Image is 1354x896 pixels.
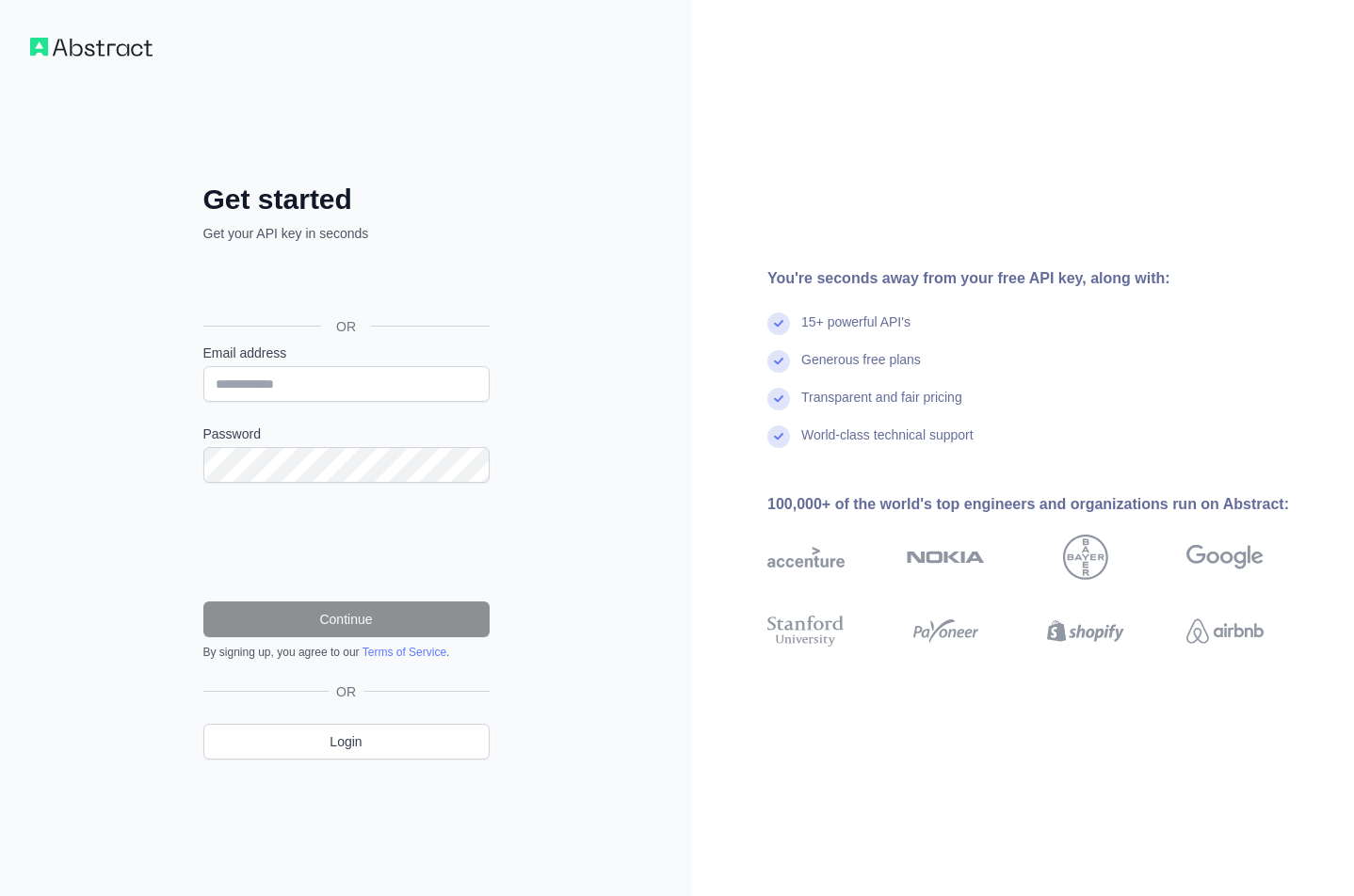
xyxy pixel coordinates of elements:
label: Email address [203,344,490,362]
img: google [1186,535,1264,580]
iframe: Nút Đăng nhập bằng Google [194,264,495,305]
div: You're seconds away from your free API key, along with: [767,267,1324,290]
button: Continue [203,601,490,637]
a: Terms of Service [363,646,446,659]
img: check mark [767,312,790,335]
img: accenture [767,535,845,580]
img: payoneer [907,612,984,650]
img: check mark [767,350,790,373]
div: Transparent and fair pricing [801,388,962,425]
div: 100,000+ of the world's top engineers and organizations run on Abstract: [767,493,1324,516]
img: airbnb [1186,612,1264,650]
img: Workflow [30,38,153,56]
p: Get your API key in seconds [203,224,490,243]
div: World-class technical support [801,425,974,463]
a: Login [203,724,490,760]
img: nokia [907,535,984,580]
img: shopify [1047,612,1124,650]
img: check mark [767,388,790,410]
img: stanford university [767,612,845,650]
div: 15+ powerful API's [801,312,911,350]
span: OR [329,682,363,701]
div: Generous free plans [801,350,921,388]
label: Password [203,424,490,443]
iframe: reCAPTCHA [203,505,490,579]
span: OR [321,317,371,336]
div: By signing up, you agree to our . [203,645,490,660]
img: bayer [1063,535,1108,580]
h2: Get started [203,183,490,216]
img: check mark [767,425,790,448]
